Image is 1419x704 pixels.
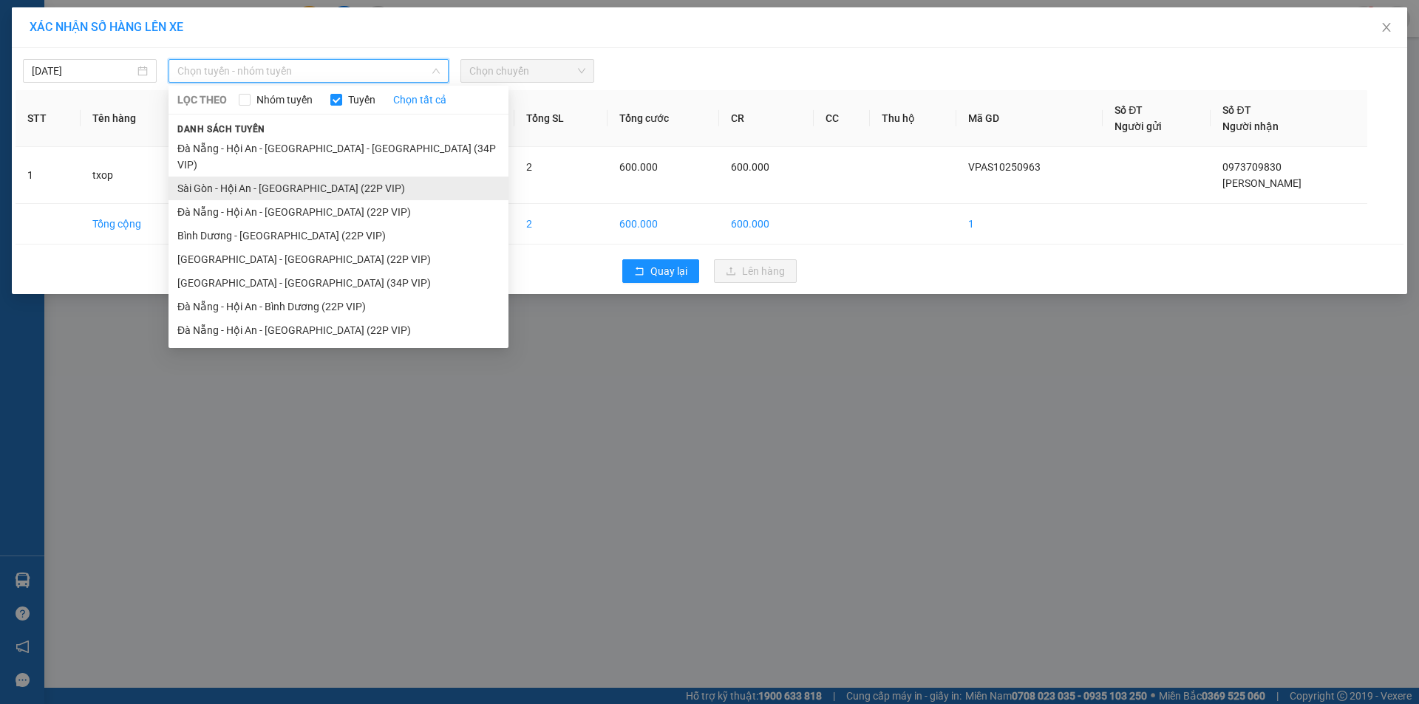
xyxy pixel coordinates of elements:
[169,247,508,271] li: [GEOGRAPHIC_DATA] - [GEOGRAPHIC_DATA] (22P VIP)
[719,204,814,245] td: 600.000
[514,204,608,245] td: 2
[169,224,508,247] li: Bình Dương - [GEOGRAPHIC_DATA] (22P VIP)
[16,147,81,204] td: 1
[714,259,797,283] button: uploadLên hàng
[731,161,769,173] span: 600.000
[1366,7,1407,49] button: Close
[526,161,532,173] span: 2
[1222,104,1250,116] span: Số ĐT
[608,90,719,147] th: Tổng cước
[169,318,508,342] li: Đà Nẵng - Hội An - [GEOGRAPHIC_DATA] (22P VIP)
[956,204,1103,245] td: 1
[177,92,227,108] span: LỌC THEO
[169,137,508,177] li: Đà Nẵng - Hội An - [GEOGRAPHIC_DATA] - [GEOGRAPHIC_DATA] (34P VIP)
[1381,21,1392,33] span: close
[622,259,699,283] button: rollbackQuay lại
[514,90,608,147] th: Tổng SL
[1115,120,1162,132] span: Người gửi
[342,92,381,108] span: Tuyến
[469,60,585,82] span: Chọn chuyến
[870,90,956,147] th: Thu hộ
[16,90,81,147] th: STT
[81,147,191,204] td: txop
[1222,177,1301,189] span: [PERSON_NAME]
[1222,120,1279,132] span: Người nhận
[81,90,191,147] th: Tên hàng
[432,66,440,75] span: down
[814,90,870,147] th: CC
[169,295,508,318] li: Đà Nẵng - Hội An - Bình Dương (22P VIP)
[169,123,274,136] span: Danh sách tuyến
[719,90,814,147] th: CR
[1222,161,1282,173] span: 0973709830
[30,20,183,34] span: XÁC NHẬN SỐ HÀNG LÊN XE
[619,161,658,173] span: 600.000
[1115,104,1143,116] span: Số ĐT
[393,92,446,108] a: Chọn tất cả
[968,161,1041,173] span: VPAS10250963
[177,60,440,82] span: Chọn tuyến - nhóm tuyến
[634,266,644,278] span: rollback
[32,63,135,79] input: 13/10/2025
[608,204,719,245] td: 600.000
[251,92,319,108] span: Nhóm tuyến
[650,263,687,279] span: Quay lại
[956,90,1103,147] th: Mã GD
[169,177,508,200] li: Sài Gòn - Hội An - [GEOGRAPHIC_DATA] (22P VIP)
[169,200,508,224] li: Đà Nẵng - Hội An - [GEOGRAPHIC_DATA] (22P VIP)
[169,271,508,295] li: [GEOGRAPHIC_DATA] - [GEOGRAPHIC_DATA] (34P VIP)
[81,204,191,245] td: Tổng cộng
